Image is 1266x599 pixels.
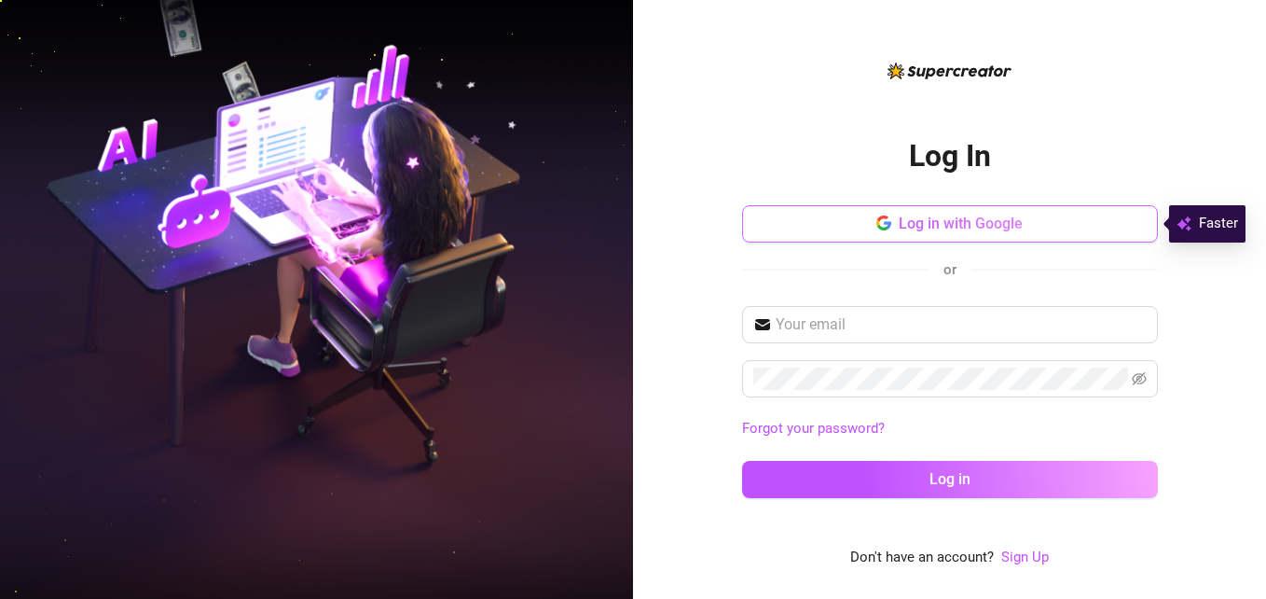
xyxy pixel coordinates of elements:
a: Sign Up [1001,547,1049,569]
button: Log in with Google [742,205,1158,243]
input: Your email [776,313,1147,336]
a: Forgot your password? [742,420,885,437]
a: Sign Up [1001,549,1049,565]
span: Don't have an account? [850,547,994,569]
h2: Log In [909,137,991,175]
span: Log in with Google [899,215,1023,232]
button: Log in [742,461,1158,498]
img: svg%3e [1177,213,1191,235]
span: or [943,261,956,278]
span: Log in [929,470,970,488]
span: eye-invisible [1132,371,1147,386]
a: Forgot your password? [742,418,1158,440]
img: logo-BBDzfeDw.svg [888,63,1011,79]
span: Faster [1199,213,1238,235]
